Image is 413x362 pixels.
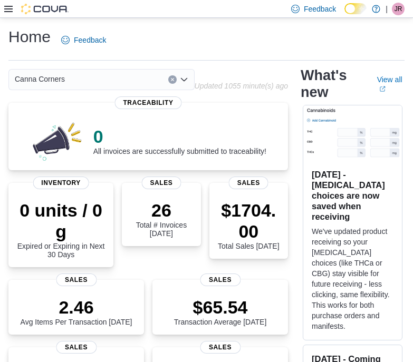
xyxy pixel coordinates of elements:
span: Traceability [114,96,181,109]
span: Dark Mode [344,14,345,15]
span: JR [395,3,402,15]
a: Feedback [57,30,110,51]
span: Sales [229,177,268,189]
div: Total Sales [DATE] [218,200,280,250]
div: Avg Items Per Transaction [DATE] [21,297,132,326]
span: Sales [56,273,97,286]
p: | [386,3,388,15]
span: Feedback [304,4,336,14]
div: All invoices are successfully submitted to traceability! [93,126,266,155]
img: Cova [21,4,69,14]
span: Sales [200,341,241,354]
button: Clear input [168,75,177,84]
p: 26 [130,200,192,221]
div: Transaction Average [DATE] [174,297,267,326]
span: Inventory [33,177,89,189]
input: Dark Mode [344,3,367,14]
p: 0 units / 0 g [17,200,105,242]
span: Sales [200,273,241,286]
div: Expired or Expiring in Next 30 Days [17,200,105,259]
p: 0 [93,126,266,147]
p: $1704.00 [218,200,280,242]
span: Feedback [74,35,106,45]
svg: External link [379,86,386,92]
h1: Home [8,26,51,47]
span: Sales [56,341,97,354]
button: Open list of options [180,75,188,84]
img: 0 [30,120,85,162]
p: We've updated product receiving so your [MEDICAL_DATA] choices (like THCa or CBG) stay visible fo... [312,226,393,331]
p: Updated 1055 minute(s) ago [195,82,288,90]
h3: [DATE] - [MEDICAL_DATA] choices are now saved when receiving [312,169,393,222]
span: Sales [141,177,181,189]
h2: What's new [301,67,364,101]
div: Total # Invoices [DATE] [130,200,192,238]
p: 2.46 [21,297,132,318]
a: View allExternal link [377,75,405,92]
span: Canna Corners [15,73,65,85]
p: $65.54 [174,297,267,318]
div: John Reitmeier [392,3,405,15]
